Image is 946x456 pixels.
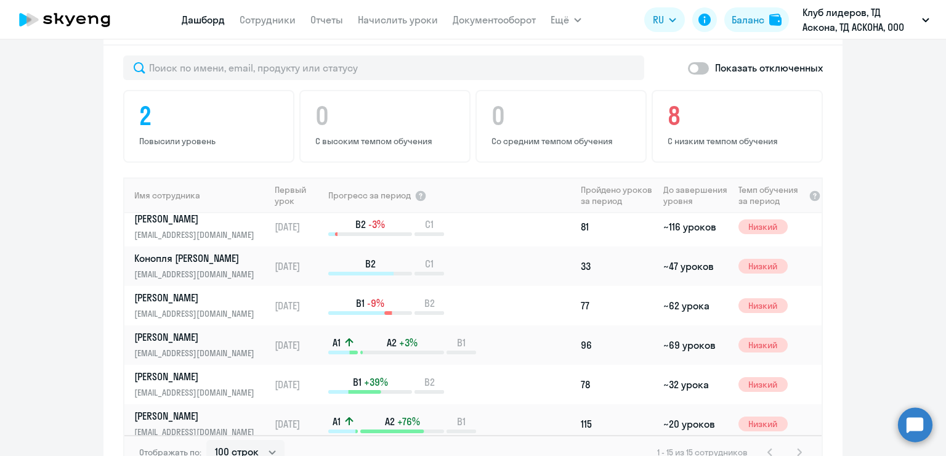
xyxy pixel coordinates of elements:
[738,184,805,206] span: Темп обучения за период
[270,177,327,213] th: Первый урок
[715,60,823,75] p: Показать отключенных
[270,325,327,365] td: [DATE]
[796,5,936,35] button: Клуб лидеров, ТД Аскона, ТД АСКОНА, ООО
[424,296,435,310] span: B2
[139,101,282,131] h4: 2
[457,336,466,349] span: B1
[134,307,261,320] p: [EMAIL_ADDRESS][DOMAIN_NAME]
[328,190,411,201] span: Прогресс за период
[270,246,327,286] td: [DATE]
[658,365,733,404] td: ~32 урока
[134,409,261,423] p: [PERSON_NAME]
[123,55,644,80] input: Поиск по имени, email, продукту или статусу
[658,246,733,286] td: ~47 уроков
[769,14,782,26] img: balance
[576,246,658,286] td: 33
[658,207,733,246] td: ~116 уроков
[270,207,327,246] td: [DATE]
[270,404,327,444] td: [DATE]
[182,14,225,26] a: Дашборд
[397,415,420,428] span: +76%
[738,298,788,313] span: Низкий
[134,251,261,265] p: Конопля [PERSON_NAME]
[732,12,764,27] div: Баланс
[134,291,269,320] a: [PERSON_NAME][EMAIL_ADDRESS][DOMAIN_NAME]
[576,177,658,213] th: Пройдено уроков за период
[124,177,270,213] th: Имя сотрудника
[134,251,269,281] a: Конопля [PERSON_NAME][EMAIL_ADDRESS][DOMAIN_NAME]
[365,257,376,271] span: B2
[453,14,536,26] a: Документооборот
[134,409,269,439] a: [PERSON_NAME][EMAIL_ADDRESS][DOMAIN_NAME]
[551,12,569,27] span: Ещё
[387,336,397,349] span: A2
[368,218,385,231] span: -3%
[576,404,658,444] td: 115
[270,365,327,404] td: [DATE]
[134,228,261,242] p: [EMAIL_ADDRESS][DOMAIN_NAME]
[576,207,658,246] td: 81
[738,259,788,274] span: Низкий
[240,14,296,26] a: Сотрудники
[576,325,658,365] td: 96
[134,370,261,383] p: [PERSON_NAME]
[644,7,685,32] button: RU
[134,330,261,344] p: [PERSON_NAME]
[367,296,384,310] span: -9%
[333,336,341,349] span: A1
[134,346,261,360] p: [EMAIL_ADDRESS][DOMAIN_NAME]
[310,14,343,26] a: Отчеты
[658,177,733,213] th: До завершения уровня
[425,218,434,231] span: C1
[333,415,341,428] span: A1
[355,218,366,231] span: B2
[738,219,788,234] span: Низкий
[738,338,788,352] span: Низкий
[576,365,658,404] td: 78
[576,286,658,325] td: 77
[353,375,362,389] span: B1
[356,296,365,310] span: B1
[134,291,261,304] p: [PERSON_NAME]
[424,375,435,389] span: B2
[738,417,788,431] span: Низкий
[134,267,261,281] p: [EMAIL_ADDRESS][DOMAIN_NAME]
[134,425,261,439] p: [EMAIL_ADDRESS][DOMAIN_NAME]
[358,14,438,26] a: Начислить уроки
[668,101,811,131] h4: 8
[425,257,434,271] span: C1
[724,7,789,32] button: Балансbalance
[653,12,664,27] span: RU
[802,5,917,35] p: Клуб лидеров, ТД Аскона, ТД АСКОНА, ООО
[134,386,261,399] p: [EMAIL_ADDRESS][DOMAIN_NAME]
[139,136,282,147] p: Повысили уровень
[658,286,733,325] td: ~62 урока
[134,370,269,399] a: [PERSON_NAME][EMAIL_ADDRESS][DOMAIN_NAME]
[134,330,269,360] a: [PERSON_NAME][EMAIL_ADDRESS][DOMAIN_NAME]
[270,286,327,325] td: [DATE]
[457,415,466,428] span: B1
[658,404,733,444] td: ~20 уроков
[399,336,418,349] span: +3%
[385,415,395,428] span: A2
[668,136,811,147] p: С низким темпом обучения
[364,375,388,389] span: +39%
[738,377,788,392] span: Низкий
[658,325,733,365] td: ~69 уроков
[551,7,581,32] button: Ещё
[134,212,261,226] p: [PERSON_NAME]
[134,212,269,242] a: [PERSON_NAME][EMAIL_ADDRESS][DOMAIN_NAME]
